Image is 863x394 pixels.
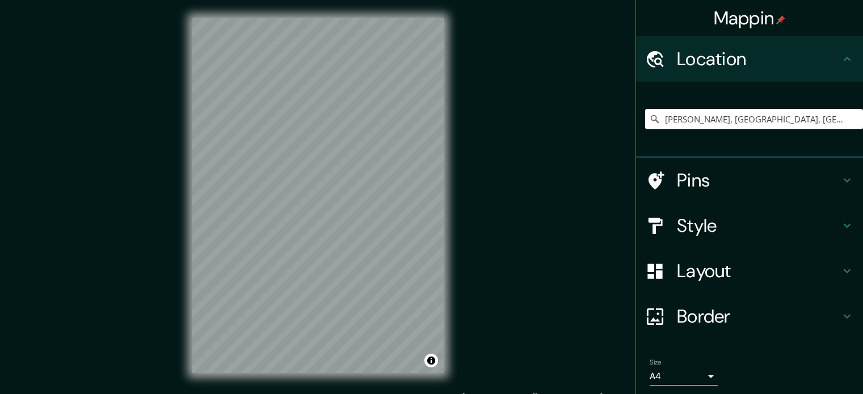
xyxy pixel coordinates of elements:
button: Toggle attribution [424,354,438,367]
div: Pins [636,158,863,203]
canvas: Map [192,18,444,373]
input: Pick your city or area [645,109,863,129]
h4: Mappin [714,7,786,29]
h4: Pins [677,169,840,192]
div: Location [636,36,863,82]
div: Border [636,294,863,339]
h4: Border [677,305,840,328]
iframe: Help widget launcher [762,350,851,382]
label: Size [650,358,662,367]
div: Style [636,203,863,248]
div: Layout [636,248,863,294]
div: A4 [650,367,718,385]
img: pin-icon.png [776,15,785,24]
h4: Layout [677,260,840,282]
h4: Style [677,214,840,237]
h4: Location [677,48,840,70]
